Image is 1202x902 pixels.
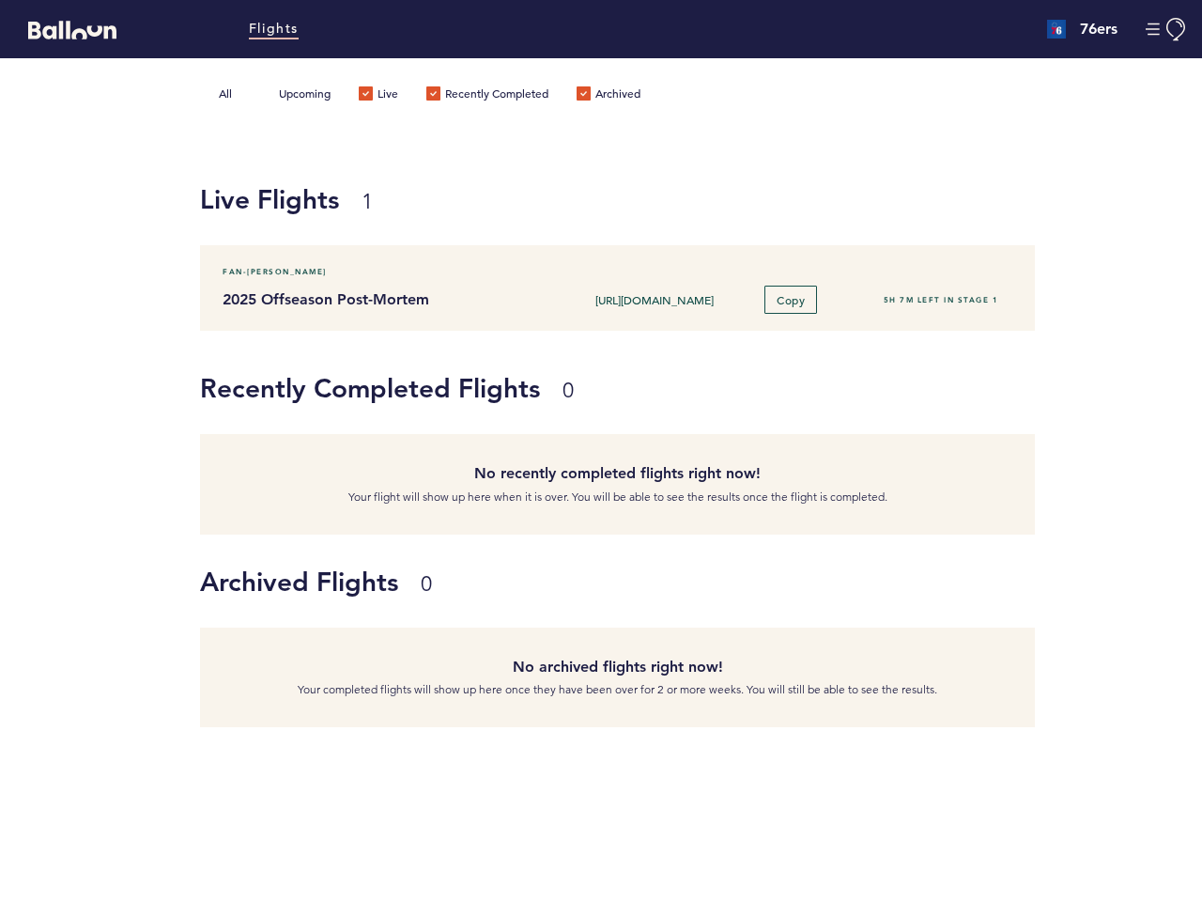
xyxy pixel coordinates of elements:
[777,292,805,307] span: Copy
[260,86,331,105] label: Upcoming
[214,488,1021,506] p: Your flight will show up here when it is over. You will be able to see the results once the fligh...
[200,86,232,105] label: All
[200,369,1021,407] h1: Recently Completed Flights
[426,86,548,105] label: Recently Completed
[1146,18,1188,41] button: Manage Account
[249,19,299,39] a: Flights
[577,86,640,105] label: Archived
[14,19,116,39] a: Balloon
[214,680,1021,699] p: Your completed flights will show up here once they have been over for 2 or more weeks. You will s...
[200,563,1021,600] h1: Archived Flights
[214,656,1021,678] h4: No archived flights right now!
[421,571,432,597] small: 0
[1080,18,1117,40] h4: 76ers
[359,86,398,105] label: Live
[884,295,999,304] span: 5H 7M left in stage 1
[214,462,1021,485] h4: No recently completed flights right now!
[764,286,817,314] button: Copy
[562,378,574,403] small: 0
[223,262,327,281] span: Fan-[PERSON_NAME]
[223,288,535,311] h4: 2025 Offseason Post-Mortem
[200,180,1188,218] h1: Live Flights
[28,21,116,39] svg: Balloon
[362,189,373,214] small: 1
